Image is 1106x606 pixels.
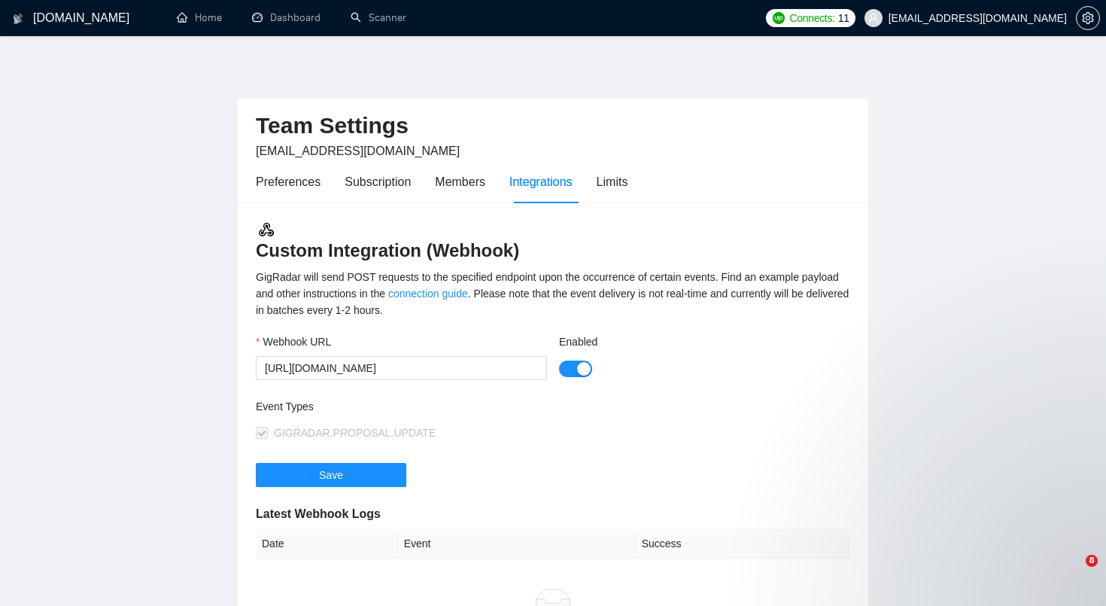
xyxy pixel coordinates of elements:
[1076,12,1100,24] a: setting
[252,11,321,24] a: dashboardDashboard
[838,10,849,26] span: 11
[351,11,406,24] a: searchScanner
[274,427,436,439] span: GIGRADAR.PROPOSAL.UPDATE
[256,398,314,415] label: Event Types
[636,529,850,559] th: Success
[1055,555,1091,591] iframe: Intercom live chat
[559,333,597,350] label: Enabled
[319,467,343,483] span: Save
[597,172,628,191] div: Limits
[256,333,331,350] label: Webhook URL
[256,172,321,191] div: Preferences
[1086,555,1098,567] span: 8
[256,145,460,157] span: [EMAIL_ADDRESS][DOMAIN_NAME]
[256,505,850,523] h5: Latest Webhook Logs
[256,221,850,263] h3: Custom Integration (Webhook)
[345,172,411,191] div: Subscription
[868,13,879,23] span: user
[257,221,275,239] img: webhook.3a52c8ec.svg
[1077,12,1099,24] span: setting
[256,356,547,380] input: Webhook URL
[559,361,592,377] button: Enabled
[773,12,785,24] img: upwork-logo.png
[1076,6,1100,30] button: setting
[509,172,573,191] div: Integrations
[177,11,222,24] a: homeHome
[256,529,398,559] th: Date
[789,10,834,26] span: Connects:
[256,111,850,142] h2: Team Settings
[256,463,406,487] button: Save
[388,288,468,300] a: connection guide
[398,529,636,559] th: Event
[13,7,23,31] img: logo
[256,269,850,318] div: GigRadar will send POST requests to the specified endpoint upon the occurrence of certain events....
[435,172,485,191] div: Members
